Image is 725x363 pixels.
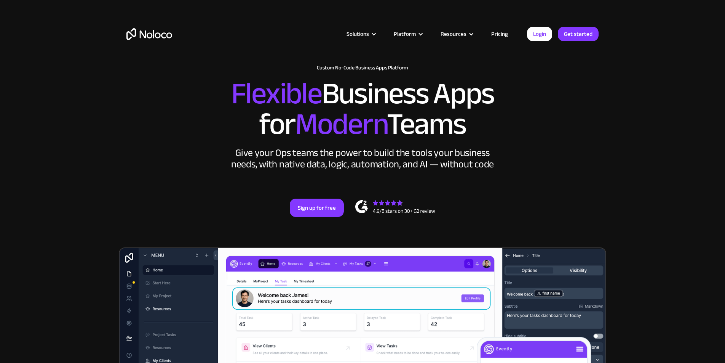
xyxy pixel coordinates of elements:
[384,29,431,39] div: Platform
[126,79,599,140] h2: Business Apps for Teams
[527,27,552,41] a: Login
[229,147,496,170] div: Give your Ops teams the power to build the tools your business needs, with native data, logic, au...
[231,65,322,122] span: Flexible
[394,29,416,39] div: Platform
[441,29,466,39] div: Resources
[290,199,344,217] a: Sign up for free
[482,29,517,39] a: Pricing
[558,27,599,41] a: Get started
[431,29,482,39] div: Resources
[295,96,387,153] span: Modern
[347,29,369,39] div: Solutions
[126,28,172,40] a: home
[337,29,384,39] div: Solutions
